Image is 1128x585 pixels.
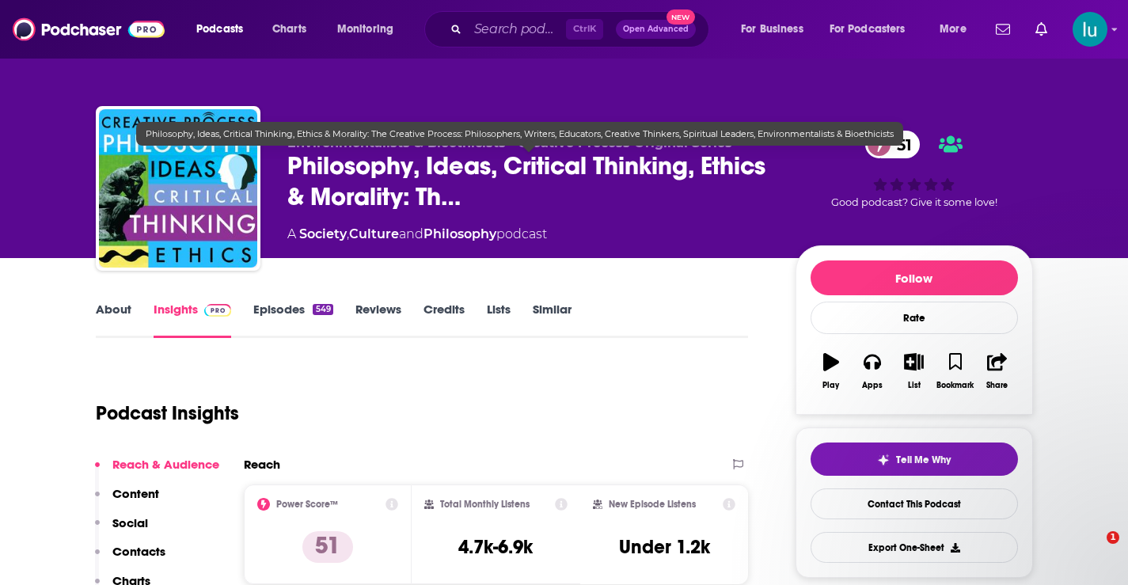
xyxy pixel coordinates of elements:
[819,17,929,42] button: open menu
[976,343,1017,400] button: Share
[112,515,148,530] p: Social
[566,19,603,40] span: Ctrl K
[623,25,689,33] span: Open Advanced
[935,343,976,400] button: Bookmark
[272,18,306,40] span: Charts
[439,11,724,47] div: Search podcasts, credits, & more...
[204,304,232,317] img: Podchaser Pro
[185,17,264,42] button: open menu
[440,499,530,510] h2: Total Monthly Listens
[95,486,159,515] button: Content
[852,343,893,400] button: Apps
[1073,12,1107,47] button: Show profile menu
[96,302,131,338] a: About
[533,302,572,338] a: Similar
[616,20,696,39] button: Open AdvancedNew
[302,531,353,563] p: 51
[337,18,393,40] span: Monitoring
[741,18,803,40] span: For Business
[95,544,165,573] button: Contacts
[13,14,165,44] img: Podchaser - Follow, Share and Rate Podcasts
[95,457,219,486] button: Reach & Audience
[893,343,934,400] button: List
[1029,16,1054,43] a: Show notifications dropdown
[908,381,921,390] div: List
[95,515,148,545] button: Social
[99,109,257,268] img: Philosophy, Ideas, Critical Thinking, Ethics & Morality: The Creative Process: Philosophers, Writ...
[458,535,533,559] h3: 4.7k-6.9k
[196,18,243,40] span: Podcasts
[936,381,974,390] div: Bookmark
[326,17,414,42] button: open menu
[862,381,883,390] div: Apps
[287,225,547,244] div: A podcast
[1073,12,1107,47] img: User Profile
[287,120,755,150] span: Philosophers, Writers, Educators, Creative Thinkers, Spiritual Leaders, Environmentalists & Bioet...
[940,18,967,40] span: More
[929,17,986,42] button: open menu
[313,304,332,315] div: 549
[136,122,903,146] div: Philosophy, Ideas, Critical Thinking, Ethics & Morality: The Creative Process: Philosophers, Writ...
[811,260,1018,295] button: Follow
[609,499,696,510] h2: New Episode Listens
[468,17,566,42] input: Search podcasts, credits, & more...
[347,226,349,241] span: ,
[349,226,399,241] a: Culture
[986,381,1008,390] div: Share
[112,457,219,472] p: Reach & Audience
[811,343,852,400] button: Play
[811,443,1018,476] button: tell me why sparkleTell Me Why
[399,226,423,241] span: and
[796,120,1033,218] div: 51Good podcast? Give it some love!
[487,302,511,338] a: Lists
[423,302,465,338] a: Credits
[154,302,232,338] a: InsightsPodchaser Pro
[253,302,332,338] a: Episodes549
[811,532,1018,563] button: Export One-Sheet
[667,9,695,25] span: New
[822,381,839,390] div: Play
[276,499,338,510] h2: Power Score™
[96,401,239,425] h1: Podcast Insights
[1074,531,1112,569] iframe: Intercom live chat
[619,535,710,559] h3: Under 1.2k
[262,17,316,42] a: Charts
[423,226,496,241] a: Philosophy
[299,226,347,241] a: Society
[811,488,1018,519] a: Contact This Podcast
[112,544,165,559] p: Contacts
[830,18,906,40] span: For Podcasters
[989,16,1016,43] a: Show notifications dropdown
[1107,531,1119,544] span: 1
[811,302,1018,334] div: Rate
[1073,12,1107,47] span: Logged in as lusodano
[355,302,401,338] a: Reviews
[112,486,159,501] p: Content
[244,457,280,472] h2: Reach
[730,17,823,42] button: open menu
[831,196,997,208] span: Good podcast? Give it some love!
